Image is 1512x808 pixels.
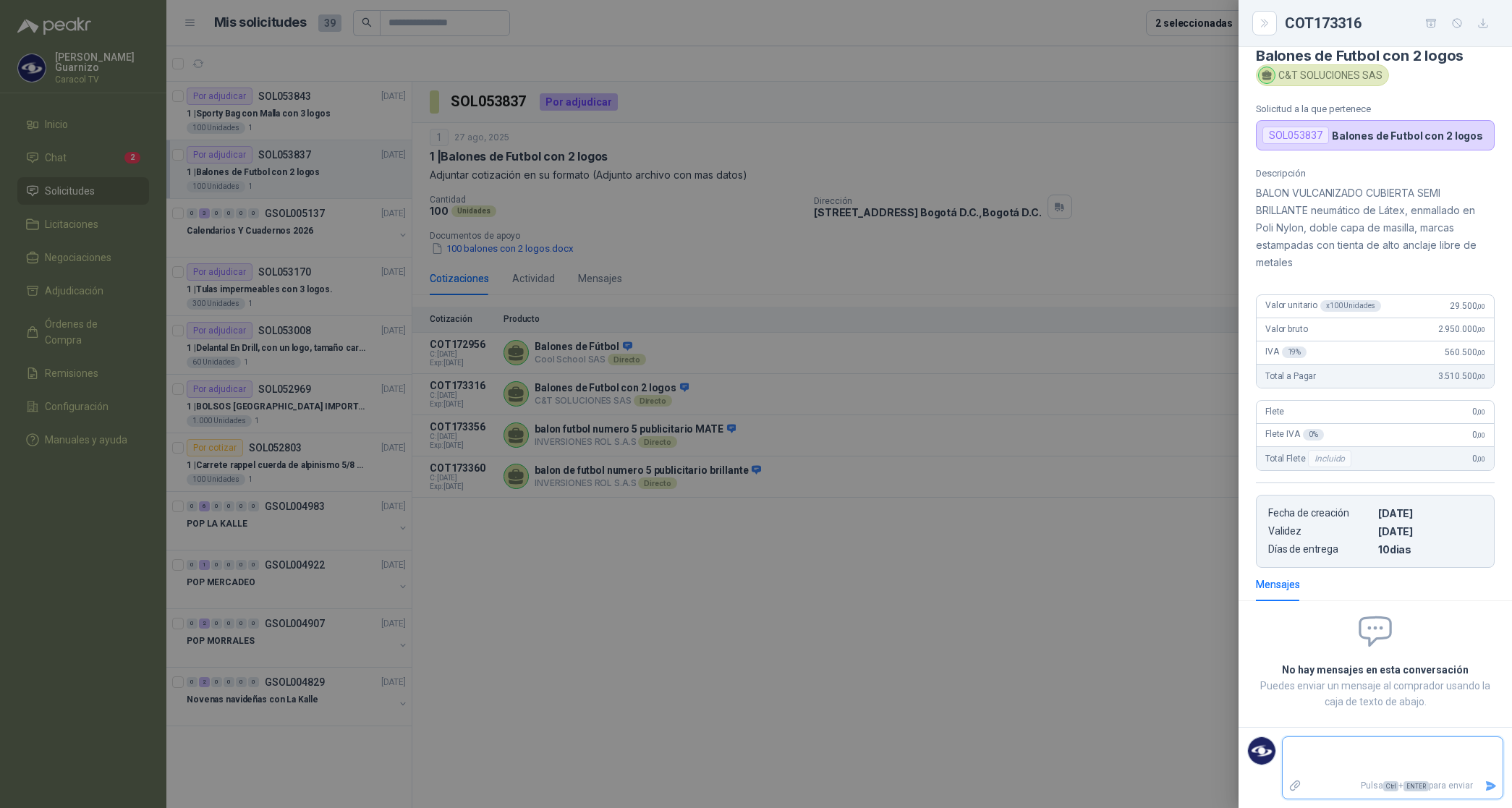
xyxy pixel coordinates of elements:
p: 10 dias [1378,543,1482,556]
span: Flete IVA [1265,429,1324,441]
p: [DATE] [1378,525,1482,537]
span: IVA [1265,346,1307,358]
span: Total Flete [1265,450,1354,467]
p: BALON VULCANIZADO CUBIERTA SEMI BRILLANTE neumático de Látex, enmallado en Poli Nylon, doble capa... [1256,184,1495,271]
span: ,00 [1477,455,1485,463]
span: ,00 [1477,326,1485,333]
p: Solicitud a la que pertenece [1256,103,1495,114]
span: Total a Pagar [1265,371,1316,381]
span: 3.510.500 [1438,371,1485,381]
span: ,00 [1477,373,1485,380]
div: 19 % [1282,346,1307,358]
div: Incluido [1308,450,1351,467]
p: Validez [1268,525,1372,537]
p: Puedes enviar un mensaje al comprador usando la caja de texto de abajo. [1256,678,1495,710]
p: [DATE] [1378,507,1482,519]
img: Company Logo [1248,737,1275,765]
span: ,00 [1477,349,1485,357]
div: x 100 Unidades [1320,300,1381,312]
div: Mensajes [1256,577,1300,592]
button: Enviar [1479,773,1503,799]
span: 0 [1472,407,1485,417]
div: C&T SOLUCIONES SAS [1256,64,1389,86]
p: Fecha de creación [1268,507,1372,519]
span: 2.950.000 [1438,324,1485,334]
span: Valor bruto [1265,324,1307,334]
span: ,00 [1477,408,1485,416]
p: Días de entrega [1268,543,1372,556]
p: Balones de Futbol con 2 logos [1332,129,1483,142]
div: SOL053837 [1262,127,1329,144]
span: ,00 [1477,431,1485,439]
label: Adjuntar archivos [1283,773,1307,799]
span: 29.500 [1450,301,1485,311]
h2: No hay mensajes en esta conversación [1256,662,1495,678]
p: Pulsa + para enviar [1307,773,1479,799]
p: Descripción [1256,168,1495,179]
span: Ctrl [1383,781,1398,791]
span: 0 [1472,454,1485,464]
span: ,00 [1477,302,1485,310]
button: Close [1256,14,1273,32]
span: Flete [1265,407,1284,417]
span: ENTER [1403,781,1429,791]
span: Valor unitario [1265,300,1381,312]
h4: Balones de Futbol con 2 logos [1256,47,1495,64]
span: 560.500 [1445,347,1485,357]
div: 0 % [1303,429,1324,441]
span: 0 [1472,430,1485,440]
div: COT173316 [1285,12,1495,35]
